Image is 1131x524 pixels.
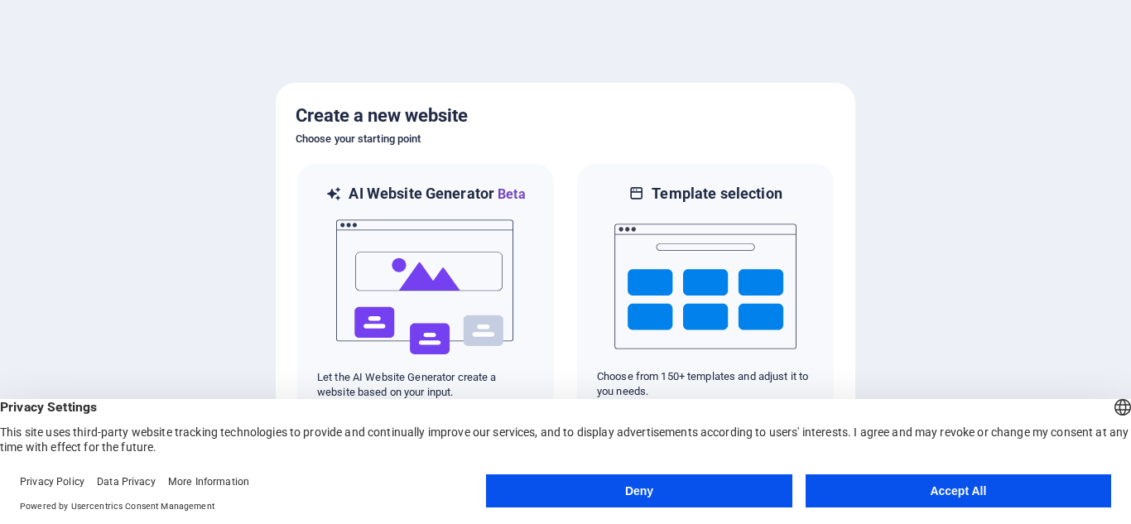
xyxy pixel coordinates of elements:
img: ai [334,204,517,370]
div: Template selectionChoose from 150+ templates and adjust it to you needs. [575,162,835,421]
h6: Choose your starting point [296,129,835,149]
p: Let the AI Website Generator create a website based on your input. [317,370,534,400]
h5: Create a new website [296,103,835,129]
h6: AI Website Generator [349,184,525,204]
span: Beta [494,186,526,202]
div: AI Website GeneratorBetaaiLet the AI Website Generator create a website based on your input. [296,162,556,421]
h6: Template selection [652,184,782,204]
p: Choose from 150+ templates and adjust it to you needs. [597,369,814,399]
